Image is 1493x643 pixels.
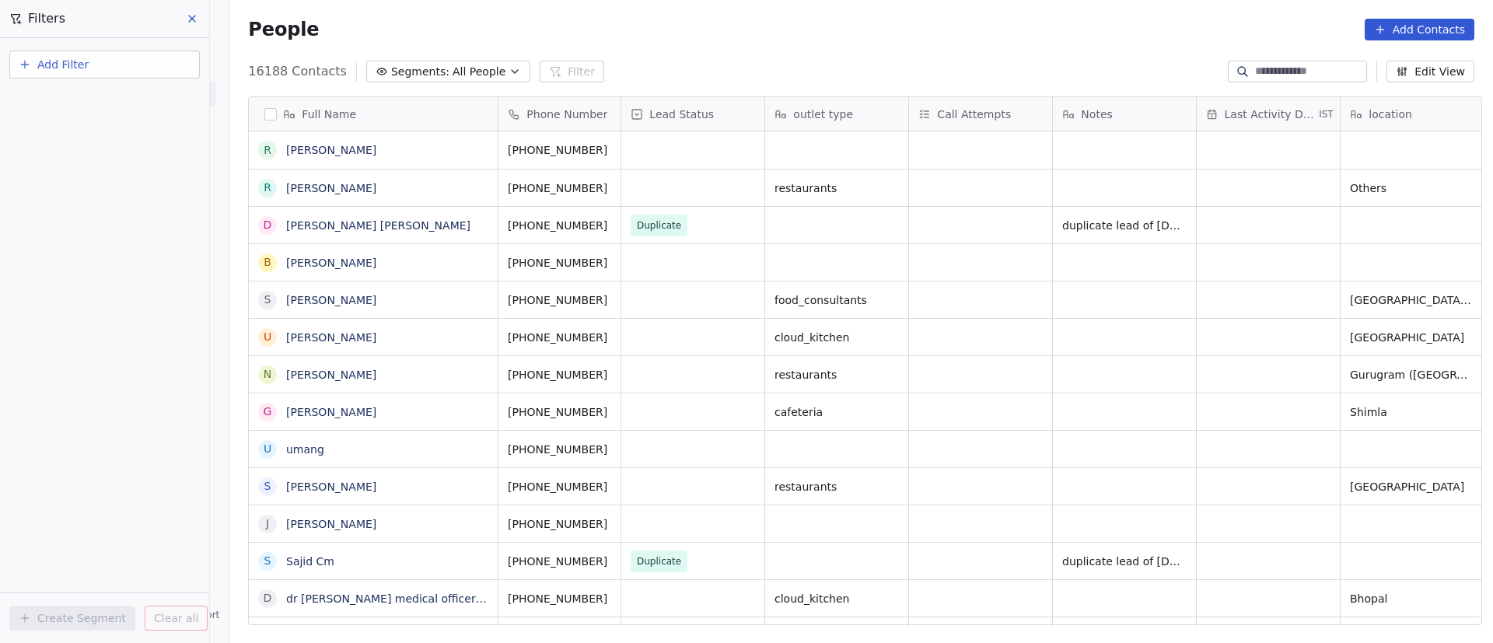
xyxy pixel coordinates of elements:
[508,591,611,606] span: [PHONE_NUMBER]
[286,294,376,306] a: [PERSON_NAME]
[909,97,1052,131] div: Call Attempts
[508,330,611,345] span: [PHONE_NUMBER]
[286,331,376,344] a: [PERSON_NAME]
[286,592,569,605] a: dr [PERSON_NAME] medical officer [PERSON_NAME]
[302,107,356,122] span: Full Name
[264,478,271,494] div: S
[508,142,611,158] span: [PHONE_NUMBER]
[1081,107,1112,122] span: Notes
[264,366,271,383] div: n
[1053,97,1196,131] div: Notes
[1369,107,1412,122] span: location
[248,62,347,81] span: 16188 Contacts
[1319,108,1334,121] span: IST
[508,442,611,457] span: [PHONE_NUMBER]
[1386,61,1474,82] button: Edit View
[264,553,271,569] div: S
[526,107,607,122] span: Phone Number
[453,64,505,80] span: All People
[1341,97,1484,131] div: location
[540,61,604,82] button: Filter
[508,218,611,233] span: [PHONE_NUMBER]
[508,180,611,196] span: [PHONE_NUMBER]
[264,142,271,159] div: R
[286,219,470,232] a: [PERSON_NAME] [PERSON_NAME]
[765,97,908,131] div: outlet type
[248,18,319,41] span: People
[774,404,899,420] span: cafeteria
[508,255,611,271] span: [PHONE_NUMBER]
[286,182,376,194] a: [PERSON_NAME]
[286,406,376,418] a: [PERSON_NAME]
[391,64,449,80] span: Segments:
[286,257,376,269] a: [PERSON_NAME]
[793,107,853,122] span: outlet type
[266,515,269,532] div: J
[637,218,681,233] span: Duplicate
[774,180,899,196] span: restaurants
[264,254,272,271] div: B
[286,369,376,381] a: [PERSON_NAME]
[508,479,611,494] span: [PHONE_NUMBER]
[286,481,376,493] a: [PERSON_NAME]
[621,97,764,131] div: Lead Status
[1062,218,1187,233] span: duplicate lead of [DATE]
[498,97,621,131] div: Phone Number
[508,292,611,308] span: [PHONE_NUMBER]
[774,330,899,345] span: cloud_kitchen
[1197,97,1340,131] div: Last Activity DateIST
[1350,479,1474,494] span: [GEOGRAPHIC_DATA]
[937,107,1011,122] span: Call Attempts
[508,554,611,569] span: [PHONE_NUMBER]
[249,131,498,626] div: grid
[249,97,498,131] div: Full Name
[508,367,611,383] span: [PHONE_NUMBER]
[286,144,376,156] a: [PERSON_NAME]
[1350,591,1474,606] span: Bhopal
[264,590,272,606] div: d
[264,404,272,420] div: G
[1062,554,1187,569] span: duplicate lead of [DATE]
[286,555,334,568] a: Sajid Cm
[264,441,271,457] div: u
[1350,367,1474,383] span: Gurugram ([GEOGRAPHIC_DATA])
[286,518,376,530] a: [PERSON_NAME]
[286,443,324,456] a: umang
[649,107,714,122] span: Lead Status
[1350,292,1474,308] span: [GEOGRAPHIC_DATA](NCR)
[508,404,611,420] span: [PHONE_NUMBER]
[1365,19,1474,40] button: Add Contacts
[264,180,271,196] div: R
[508,516,611,532] span: [PHONE_NUMBER]
[264,292,271,308] div: S
[637,554,681,569] span: Duplicate
[264,217,272,233] div: D
[1350,330,1474,345] span: [GEOGRAPHIC_DATA]
[1350,180,1474,196] span: Others
[1225,107,1316,122] span: Last Activity Date
[774,479,899,494] span: restaurants
[774,367,899,383] span: restaurants
[774,292,899,308] span: food_consultants
[1350,404,1474,420] span: Shimla
[264,329,271,345] div: U
[774,591,899,606] span: cloud_kitchen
